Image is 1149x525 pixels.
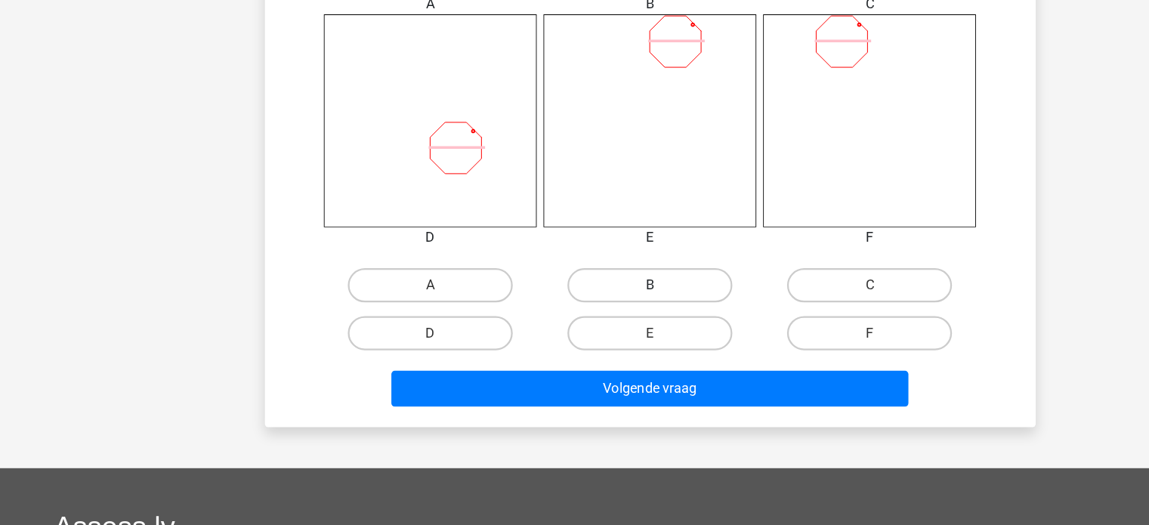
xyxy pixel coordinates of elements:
[663,55,874,73] div: C
[502,298,647,328] label: B
[275,55,486,73] div: A
[696,298,842,328] label: C
[346,388,803,420] button: Volgende vraag
[469,55,680,73] div: B
[307,298,453,328] label: A
[469,261,680,279] div: E
[275,261,486,279] div: D
[502,340,647,370] label: E
[663,261,874,279] div: F
[307,340,453,370] label: D
[696,340,842,370] label: F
